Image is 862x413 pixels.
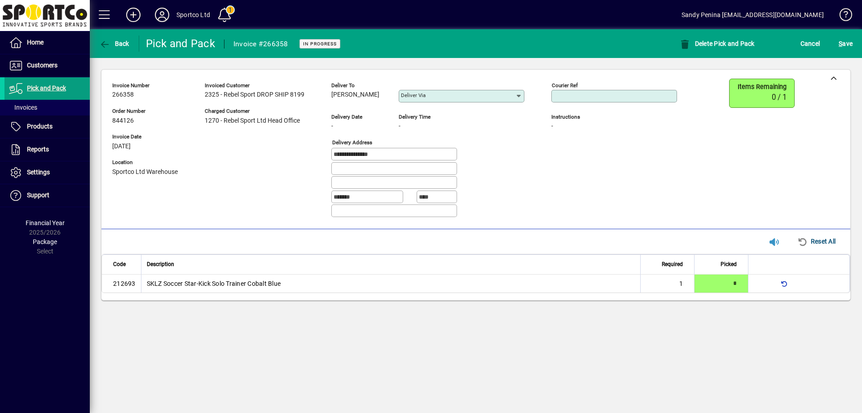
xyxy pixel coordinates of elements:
span: [PERSON_NAME] [331,91,379,98]
span: Invoices [9,104,37,111]
a: Customers [4,54,90,77]
span: Charged customer [205,108,304,114]
span: S [839,40,842,47]
span: Cancel [800,36,820,51]
span: 0 / 1 [772,93,787,102]
span: [DATE] [112,143,131,150]
td: 1 [640,275,694,293]
span: Sportco Ltd Warehouse [112,169,178,176]
span: Instructions [551,114,677,120]
span: Delivery date [331,114,385,120]
a: Support [4,184,90,207]
span: 266358 [112,91,134,98]
a: Knowledge Base [833,2,851,31]
span: Picked [721,259,737,269]
span: Pick and Pack [27,84,66,92]
span: Reset All [797,234,836,249]
button: Save [836,36,855,52]
a: Home [4,31,90,54]
button: Add [119,7,148,23]
span: Support [27,191,49,199]
span: Delete Pick and Pack [679,40,755,47]
span: Package [33,238,57,245]
span: In Progress [303,41,337,47]
span: Settings [27,169,50,176]
td: 212693 [102,275,141,293]
a: Products [4,115,90,138]
span: Delivery time [399,114,453,120]
mat-label: Deliver via [401,92,426,98]
span: - [551,123,553,130]
span: Back [99,40,129,47]
span: Products [27,123,53,130]
app-page-header-button: Back [90,36,139,52]
button: Reset All [794,233,839,249]
button: Profile [148,7,176,23]
div: Sportco Ltd [176,8,210,22]
span: Home [27,39,44,46]
span: Reports [27,146,49,153]
span: Order number [112,108,178,114]
span: - [399,123,400,130]
a: Invoices [4,100,90,115]
span: Description [147,259,174,269]
button: Delete Pick and Pack [677,36,757,52]
span: ave [839,36,853,51]
span: Financial Year [26,219,65,226]
span: - [331,123,333,130]
span: 1270 - Rebel Sport Ltd Head Office [205,117,300,124]
span: Location [112,160,178,165]
div: Invoice #266358 [233,37,288,51]
div: Sandy Penina [EMAIL_ADDRESS][DOMAIN_NAME] [682,8,824,22]
span: Required [662,259,683,269]
button: Cancel [798,36,822,52]
td: SKLZ Soccer Star-Kick Solo Trainer Cobalt Blue [141,275,641,293]
span: 844126 [112,117,134,124]
a: Settings [4,161,90,184]
span: Customers [27,62,57,69]
a: Reports [4,138,90,161]
button: Back [97,36,132,52]
span: Invoice Date [112,134,178,140]
span: 2325 - Rebel Sport DROP SHIP 8199 [205,91,304,98]
div: Pick and Pack [146,36,215,51]
span: Code [113,259,126,269]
